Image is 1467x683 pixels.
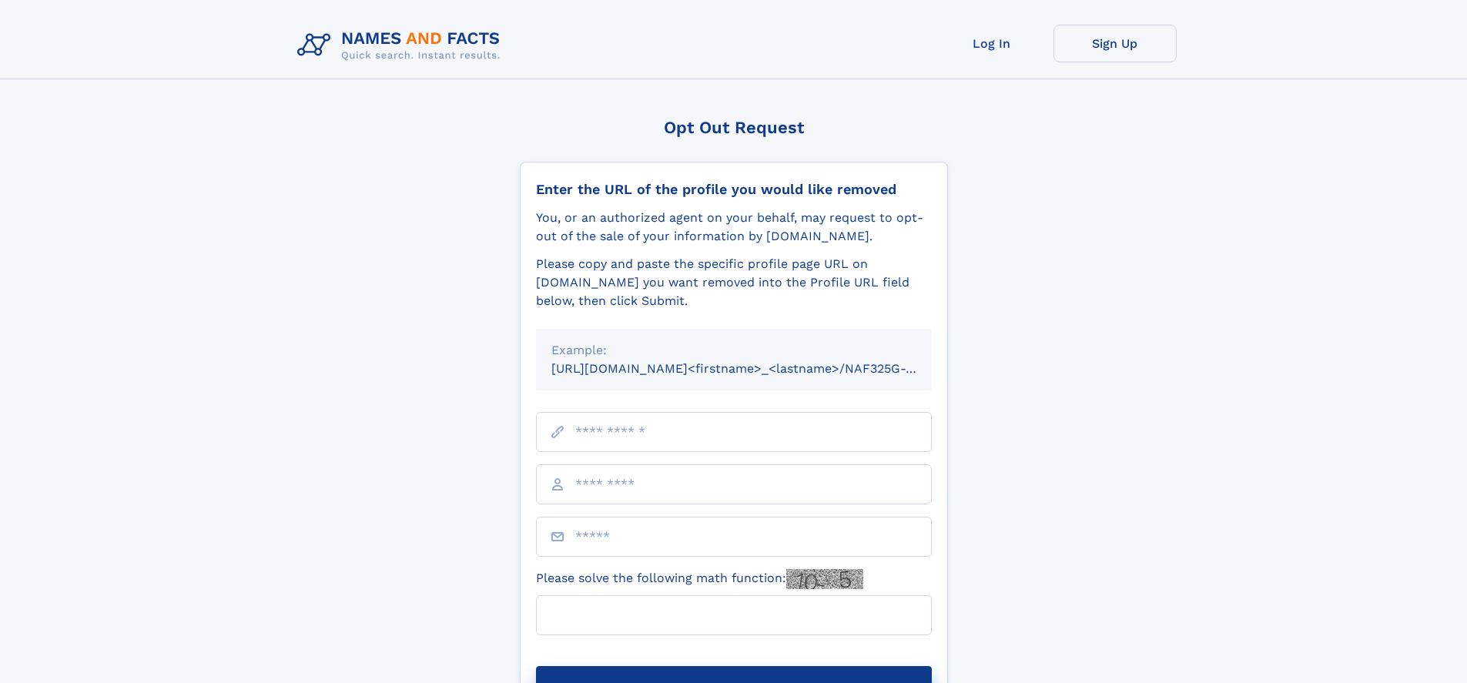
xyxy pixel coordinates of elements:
[536,181,932,198] div: Enter the URL of the profile you would like removed
[1053,25,1177,62] a: Sign Up
[551,361,961,376] small: [URL][DOMAIN_NAME]<firstname>_<lastname>/NAF325G-xxxxxxxx
[536,209,932,246] div: You, or an authorized agent on your behalf, may request to opt-out of the sale of your informatio...
[536,255,932,310] div: Please copy and paste the specific profile page URL on [DOMAIN_NAME] you want removed into the Pr...
[291,25,513,66] img: Logo Names and Facts
[520,118,948,137] div: Opt Out Request
[551,341,916,360] div: Example:
[930,25,1053,62] a: Log In
[536,569,863,589] label: Please solve the following math function:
